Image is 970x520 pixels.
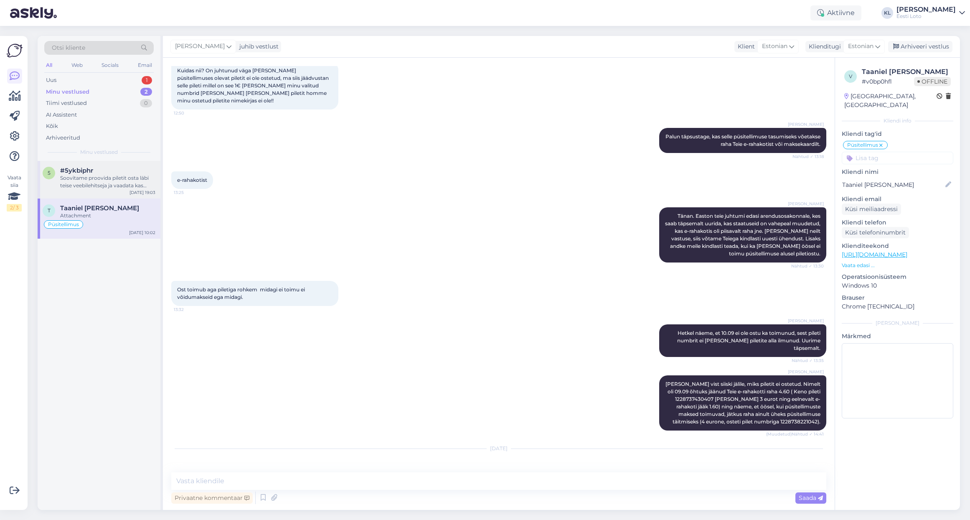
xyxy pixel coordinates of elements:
[788,369,824,375] span: [PERSON_NAME]
[46,122,58,130] div: Kõik
[46,88,89,96] div: Minu vestlused
[665,133,822,147] span: Palun täpsustage, kas selle püsitellimuse tasumiseks võetakse raha Teie e-rahakotist või maksekaa...
[175,42,225,51] span: [PERSON_NAME]
[46,111,77,119] div: AI Assistent
[842,180,944,189] input: Lisa nimi
[888,41,952,52] div: Arhiveeri vestlus
[7,174,22,212] div: Vaata siia
[842,195,953,204] p: Kliendi email
[171,445,826,452] div: [DATE]
[48,170,51,176] span: 5
[848,42,874,51] span: Estonian
[842,130,953,138] p: Kliendi tag'id
[174,189,205,196] span: 13:25
[7,43,23,59] img: Askly Logo
[48,207,51,214] span: T
[80,148,118,156] span: Minu vestlused
[7,204,22,212] div: 2 / 3
[174,110,205,116] span: 12:50
[762,42,787,51] span: Estonian
[914,77,951,86] span: Offline
[70,60,84,71] div: Web
[44,60,54,71] div: All
[129,229,155,236] div: [DATE] 10:02
[177,177,207,183] span: e-rahakotist
[48,222,79,227] span: Püsitellimus
[665,381,822,425] span: [PERSON_NAME] vist siiski jälile, miks piletit ei ostetud. Nimelt oli 09.09 õhtuks jäänud Teie e-...
[842,242,953,250] p: Klienditeekond
[799,494,823,502] span: Saada
[177,67,330,104] span: Kuidas nii? On juhtunud väga [PERSON_NAME] püsitellimuses olevat piletit ei ole ostetud, ma siis ...
[791,263,824,269] span: Nähtud ✓ 13:30
[52,43,85,52] span: Otsi kliente
[677,330,822,351] span: Hetkel näeme, et 10.09 ei ole ostu ka toimunud, sest pileti numbrit ei [PERSON_NAME] piletite all...
[844,92,937,110] div: [GEOGRAPHIC_DATA], [GEOGRAPHIC_DATA]
[896,13,956,20] div: Eesti Loto
[171,492,253,504] div: Privaatne kommentaar
[881,7,893,19] div: KL
[842,332,953,341] p: Märkmed
[862,77,914,86] div: # v0bp0hfl
[174,306,205,313] span: 13:32
[788,121,824,127] span: [PERSON_NAME]
[136,60,154,71] div: Email
[842,204,901,215] div: Küsi meiliaadressi
[142,76,152,84] div: 1
[849,73,852,79] span: v
[805,42,841,51] div: Klienditugi
[60,174,155,189] div: Soovitame proovida piletit osta läbi teise veebilehitseja ja vaadata kas probleem kordub. Lisaks ...
[792,153,824,160] span: Nähtud ✓ 13:18
[896,6,956,13] div: [PERSON_NAME]
[847,143,878,148] span: Püsitellimus
[788,318,824,324] span: [PERSON_NAME]
[766,431,824,437] span: (Muudetud) Nähtud ✓ 14:41
[842,302,953,311] p: Chrome [TECHNICAL_ID]
[842,227,909,238] div: Küsi telefoninumbrit
[130,189,155,196] div: [DATE] 19:03
[862,67,951,77] div: Taaniel [PERSON_NAME]
[842,293,953,302] p: Brauser
[734,42,755,51] div: Klient
[792,357,824,364] span: Nähtud ✓ 13:35
[842,262,953,269] p: Vaata edasi ...
[46,134,80,142] div: Arhiveeritud
[665,213,822,257] span: Tänan. Easton teie juhtumi edasi arendusosakonnale, kes saab täpsemalt uurida, kas staatuseid on ...
[842,152,953,164] input: Lisa tag
[842,273,953,281] p: Operatsioonisüsteem
[842,251,907,258] a: [URL][DOMAIN_NAME]
[810,5,861,20] div: Aktiivne
[236,42,279,51] div: juhib vestlust
[140,99,152,107] div: 0
[100,60,120,71] div: Socials
[60,204,139,212] span: Taaniel Tippi
[842,168,953,176] p: Kliendi nimi
[842,117,953,125] div: Kliendi info
[842,218,953,227] p: Kliendi telefon
[140,88,152,96] div: 2
[842,281,953,290] p: Windows 10
[46,99,87,107] div: Tiimi vestlused
[60,212,155,219] div: Attachment
[788,201,824,207] span: [PERSON_NAME]
[60,167,93,174] span: #5ykbiphr
[842,319,953,327] div: [PERSON_NAME]
[896,6,965,20] a: [PERSON_NAME]Eesti Loto
[177,286,306,300] span: Ost toimub aga piletiga rohkem midagi ei toimu ei võidumakseid ega midagi.
[46,76,56,84] div: Uus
